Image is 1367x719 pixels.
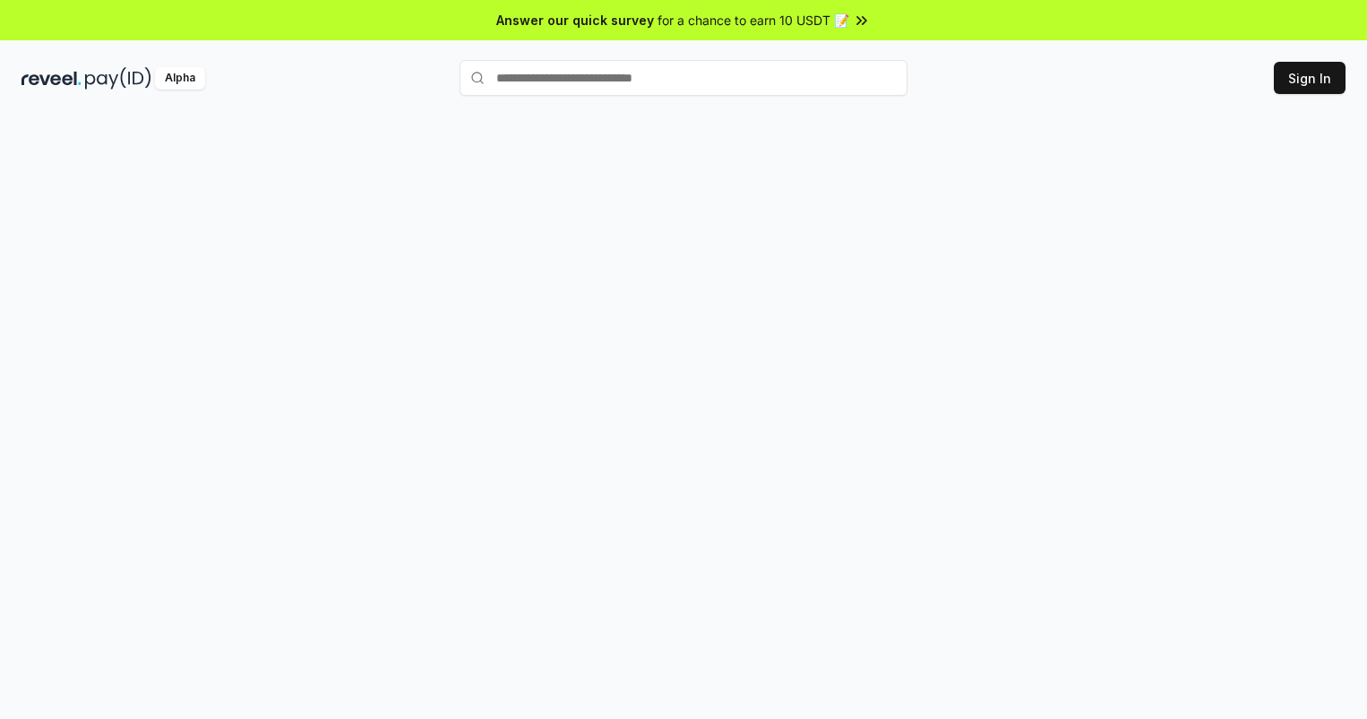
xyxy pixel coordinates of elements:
img: reveel_dark [21,67,82,90]
span: for a chance to earn 10 USDT 📝 [658,11,849,30]
span: Answer our quick survey [496,11,654,30]
img: pay_id [85,67,151,90]
div: Alpha [155,67,205,90]
button: Sign In [1274,62,1346,94]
